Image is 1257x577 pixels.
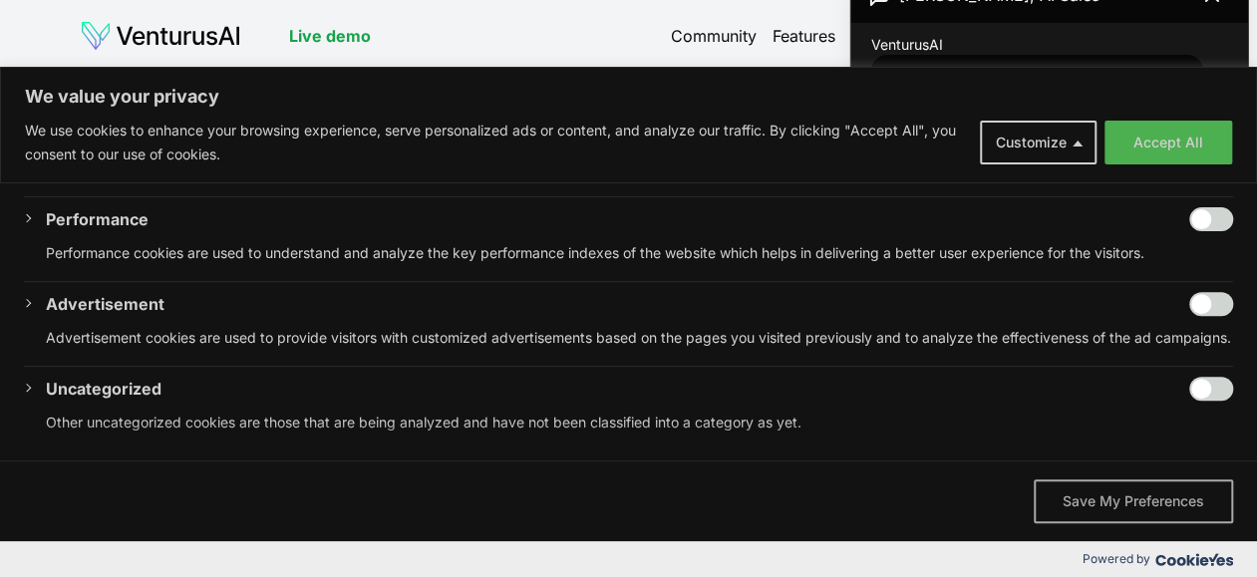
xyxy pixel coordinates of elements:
img: Cookieyes logo [1155,553,1233,566]
button: Uncategorized [46,377,161,401]
button: Accept All [1104,121,1232,164]
p: Other uncategorized cookies are those that are being analyzed and have not been classified into a... [46,411,1233,434]
a: Features [773,24,835,48]
span: VenturusAI [871,35,943,55]
p: We value your privacy [25,85,1232,109]
p: Advertisement cookies are used to provide visitors with customized advertisements based on the pa... [46,326,1233,350]
img: logo [80,20,241,52]
button: Performance [46,207,149,231]
input: Enable Advertisement [1189,292,1233,316]
input: Enable Uncategorized [1189,377,1233,401]
p: We use cookies to enhance your browsing experience, serve personalized ads or content, and analyz... [25,119,965,166]
button: Customize [980,121,1097,164]
a: Community [671,24,757,48]
input: Enable Performance [1189,207,1233,231]
p: Performance cookies are used to understand and analyze the key performance indexes of the website... [46,241,1233,265]
button: Advertisement [46,292,164,316]
button: Save My Preferences [1034,479,1233,523]
span: Welcome to VenturusAI! I'm [PERSON_NAME], your AI assistant. Ready to supercharge your business w... [887,65,1161,156]
a: Live demo [289,24,371,48]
